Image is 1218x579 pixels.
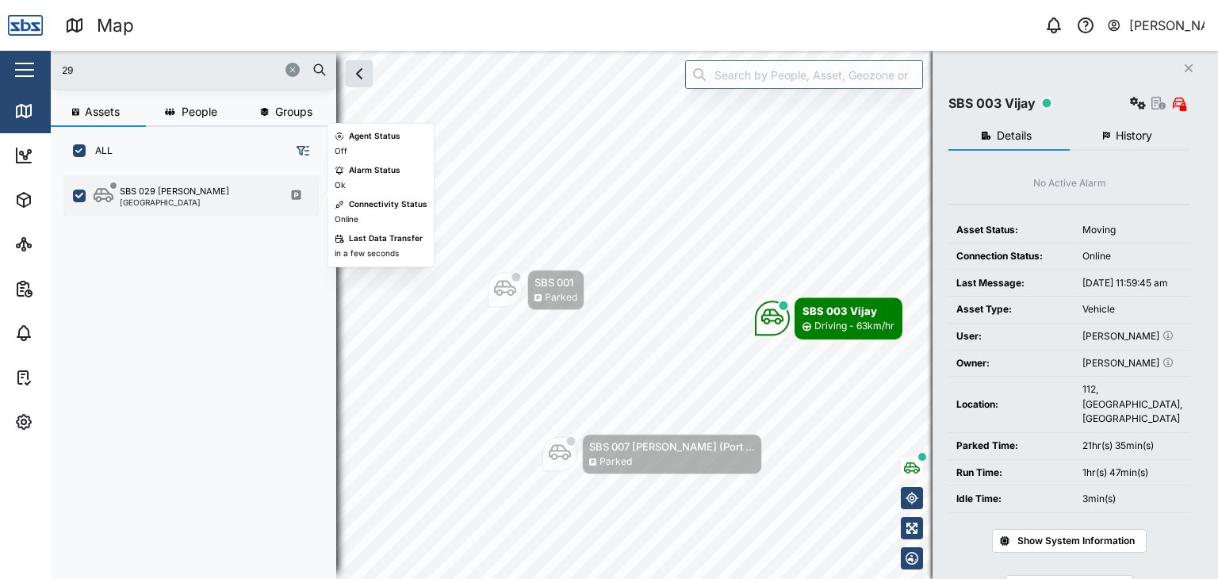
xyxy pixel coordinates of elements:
div: [PERSON_NAME] [1082,329,1182,344]
div: SBS 029 [PERSON_NAME] [120,185,229,198]
canvas: Map [51,51,1218,579]
img: Main Logo [8,8,43,43]
div: Parked Time: [956,439,1067,454]
label: ALL [86,144,113,157]
div: Alarms [41,324,90,342]
div: SBS 003 Vijay [802,303,894,319]
div: 3min(s) [1082,492,1182,507]
div: Moving [1082,223,1182,238]
div: Agent Status [349,130,400,143]
span: History [1116,130,1152,141]
div: Map marker [755,297,902,339]
div: Parked [545,290,577,305]
input: Search by People, Asset, Geozone or Place [685,60,923,89]
div: Off [335,145,347,158]
div: SBS 003 Vijay [948,94,1036,113]
div: Location: [956,397,1067,412]
div: Map [97,12,134,40]
div: Sites [41,236,79,253]
span: Details [997,130,1032,141]
span: People [182,106,217,117]
div: Connectivity Status [349,198,427,211]
span: Groups [275,106,312,117]
div: No Active Alarm [1033,176,1106,191]
span: Show System Information [1017,530,1135,552]
div: [GEOGRAPHIC_DATA] [120,198,229,206]
div: Online [335,213,358,226]
div: Settings [41,413,98,431]
div: 112, [GEOGRAPHIC_DATA], [GEOGRAPHIC_DATA] [1082,382,1182,427]
div: grid [63,170,335,566]
div: 21hr(s) 35min(s) [1082,439,1182,454]
div: Map [41,102,77,120]
div: Map marker [488,270,584,310]
div: Vehicle [1082,302,1182,317]
div: [PERSON_NAME] [1082,356,1182,371]
div: Alarm Status [349,164,400,177]
div: Asset Status: [956,223,1067,238]
div: SBS 001 [534,274,577,290]
div: 1hr(s) 47min(s) [1082,466,1182,481]
input: Search assets or drivers [60,58,327,82]
div: Dashboard [41,147,113,164]
span: Assets [85,106,120,117]
div: Ok [335,179,345,192]
div: Last Data Transfer [349,232,423,245]
div: Idle Time: [956,492,1067,507]
div: SBS 007 [PERSON_NAME] (Port ... [589,439,755,454]
button: Show System Information [992,529,1147,553]
div: Connection Status: [956,249,1067,264]
div: Driving - 63km/hr [814,319,894,334]
div: Tasks [41,369,85,386]
div: [PERSON_NAME] [1129,16,1205,36]
div: Assets [41,191,90,209]
div: Map marker [542,434,762,474]
div: Owner: [956,356,1067,371]
div: in a few seconds [335,247,399,260]
div: [DATE] 11:59:45 am [1082,276,1182,291]
div: Parked [599,454,632,470]
div: Reports [41,280,95,297]
button: [PERSON_NAME] [1106,14,1205,36]
div: Run Time: [956,466,1067,481]
div: Online [1082,249,1182,264]
div: Last Message: [956,276,1067,291]
div: User: [956,329,1067,344]
div: Asset Type: [956,302,1067,317]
